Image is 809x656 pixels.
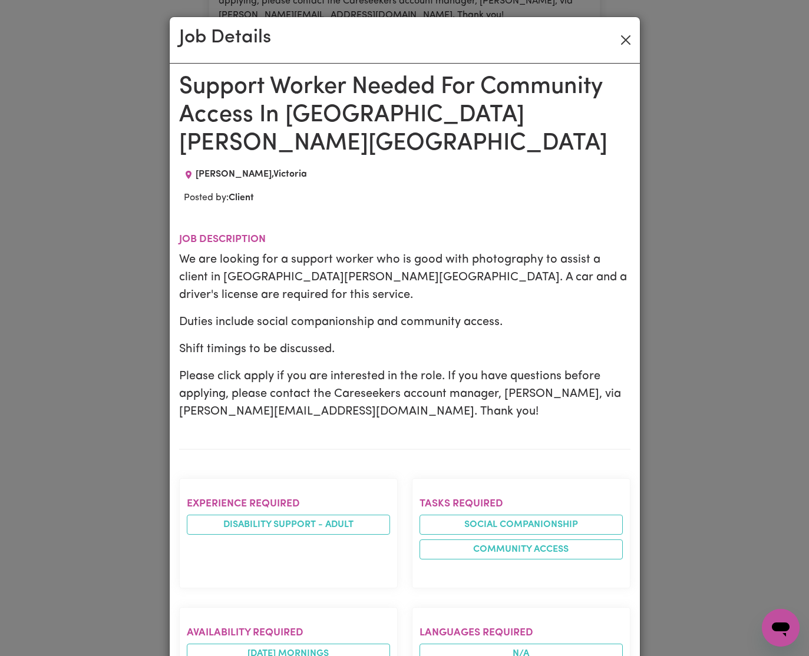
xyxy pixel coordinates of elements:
p: Duties include social companionship and community access. [179,313,630,331]
p: Shift timings to be discussed. [179,340,630,358]
li: Social companionship [420,515,623,535]
b: Client [229,193,254,203]
h2: Job description [179,233,630,246]
h2: Languages required [420,627,623,639]
li: Disability support - Adult [187,515,390,535]
span: Posted by: [184,193,254,203]
h2: Experience required [187,498,390,510]
div: Job location: MELTON, Victoria [179,167,312,181]
h2: Tasks required [420,498,623,510]
iframe: Button to launch messaging window [762,609,800,647]
span: [PERSON_NAME] , Victoria [196,170,307,179]
li: Community access [420,539,623,559]
h1: Support Worker Needed For Community Access In [GEOGRAPHIC_DATA][PERSON_NAME][GEOGRAPHIC_DATA] [179,73,630,158]
h2: Job Details [179,26,271,49]
button: Close [616,31,635,49]
p: Please click apply if you are interested in the role. If you have questions before applying, plea... [179,367,630,420]
h2: Availability required [187,627,390,639]
p: We are looking for a support worker who is good with photography to assist a client in [GEOGRAPHI... [179,251,630,304]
